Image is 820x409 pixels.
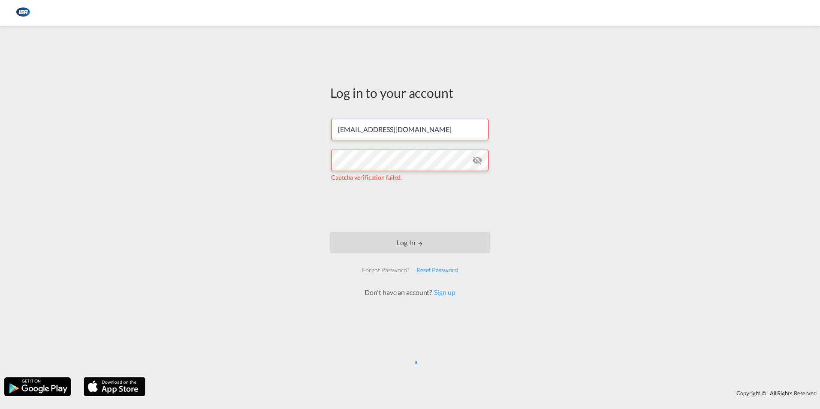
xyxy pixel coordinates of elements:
[13,3,32,23] img: 1aa151c0c08011ec8d6f413816f9a227.png
[331,174,402,181] span: Captcha verification failed.
[413,262,461,278] div: Reset Password
[359,262,413,278] div: Forgot Password?
[355,288,464,297] div: Don't have an account?
[331,119,488,140] input: Enter email/phone number
[3,376,72,397] img: google.png
[83,376,146,397] img: apple.png
[432,288,455,296] a: Sign up
[330,232,490,253] button: LOGIN
[345,190,475,223] iframe: reCAPTCHA
[150,386,820,400] div: Copyright © . All Rights Reserved
[330,84,490,102] div: Log in to your account
[472,155,482,165] md-icon: icon-eye-off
